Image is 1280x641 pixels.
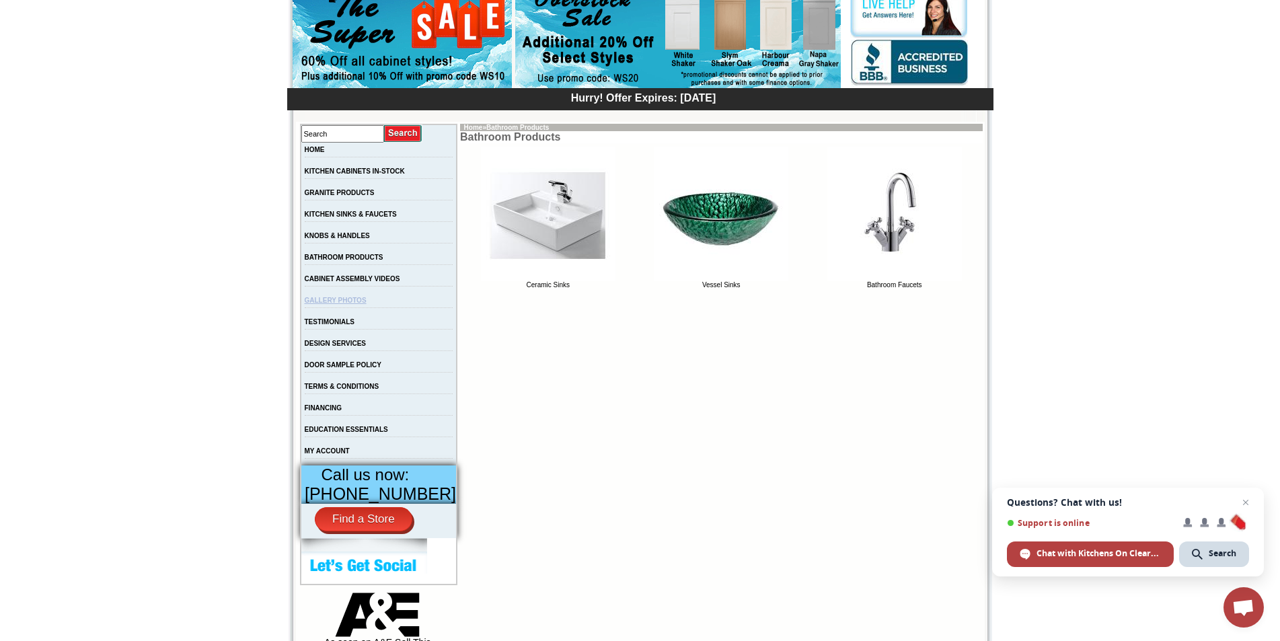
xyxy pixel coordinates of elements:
[1037,548,1161,560] span: Chat with Kitchens On Clearance
[305,211,397,218] a: KITCHEN SINKS & FAUCETS
[827,147,962,281] img: Bathroom Faucets
[305,167,405,175] a: KITCHEN CABINETS IN-STOCK
[384,124,422,143] input: Submit
[305,254,383,261] a: BATHROOM PRODUCTS
[305,297,367,304] a: GALLERY PHOTOS
[305,340,367,347] a: DESIGN SERVICES
[460,124,982,131] td: »
[1007,497,1249,508] span: Questions? Chat with us!
[1007,518,1174,528] span: Support is online
[305,232,370,239] a: KNOBS & HANDLES
[481,147,615,281] img: Ceramic Sinks
[1238,494,1254,511] span: Close chat
[305,361,381,369] a: DOOR SAMPLE POLICY
[305,404,342,412] a: FINANCING
[305,318,354,326] a: TESTIMONIALS
[654,275,788,289] a: Vessel Sinks
[1223,587,1264,628] div: Open chat
[305,383,379,390] a: TERMS & CONDITIONS
[1007,541,1174,567] div: Chat with Kitchens On Clearance
[305,426,388,433] a: EDUCATION ESSENTIALS
[294,90,993,104] div: Hurry! Offer Expires: [DATE]
[305,146,325,153] a: HOME
[305,189,375,196] a: GRANITE PRODUCTS
[460,131,982,143] td: Bathroom Products
[315,507,412,531] a: Find a Store
[486,124,549,131] a: Bathroom Products
[1209,548,1236,560] span: Search
[305,484,456,503] span: [PHONE_NUMBER]
[305,447,350,455] a: MY ACCOUNT
[654,147,788,281] img: Vessel Sinks
[305,275,400,282] a: CABINET ASSEMBLY VIDEOS
[827,275,962,289] a: Bathroom Faucets
[464,124,483,131] a: Home
[1179,541,1249,567] div: Search
[322,465,410,484] span: Call us now:
[481,275,615,289] a: Ceramic Sinks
